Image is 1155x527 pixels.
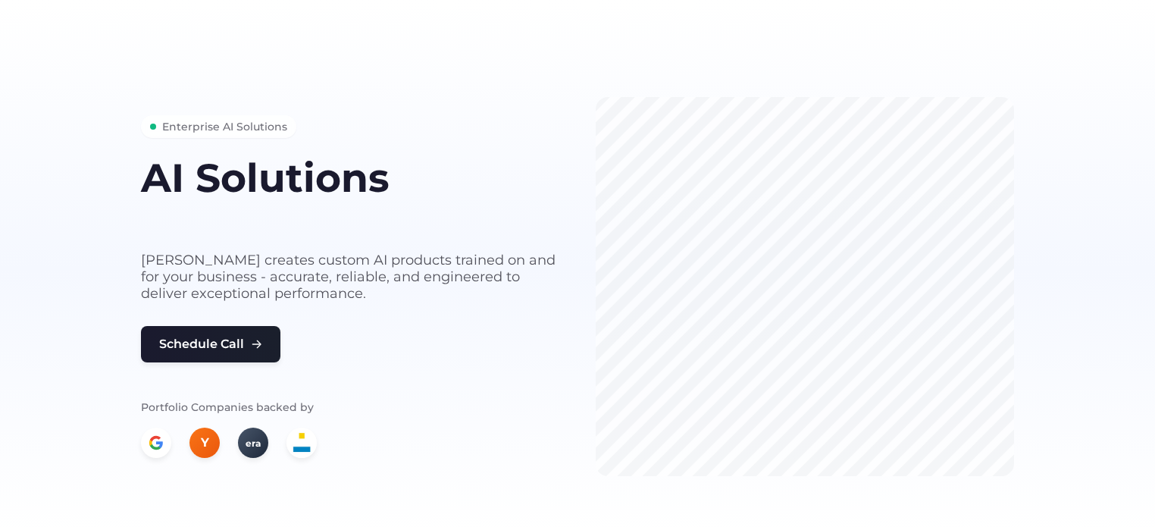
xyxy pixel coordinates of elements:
[189,428,220,458] div: Y
[141,326,280,362] button: Schedule Call
[141,399,559,416] p: Portfolio Companies backed by
[141,156,559,199] h1: AI Solutions
[162,118,287,135] span: Enterprise AI Solutions
[141,252,559,302] p: [PERSON_NAME] creates custom AI products trained on and for your business - accurate, reliable, a...
[238,428,268,458] div: era
[141,205,559,234] h2: built for your business needs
